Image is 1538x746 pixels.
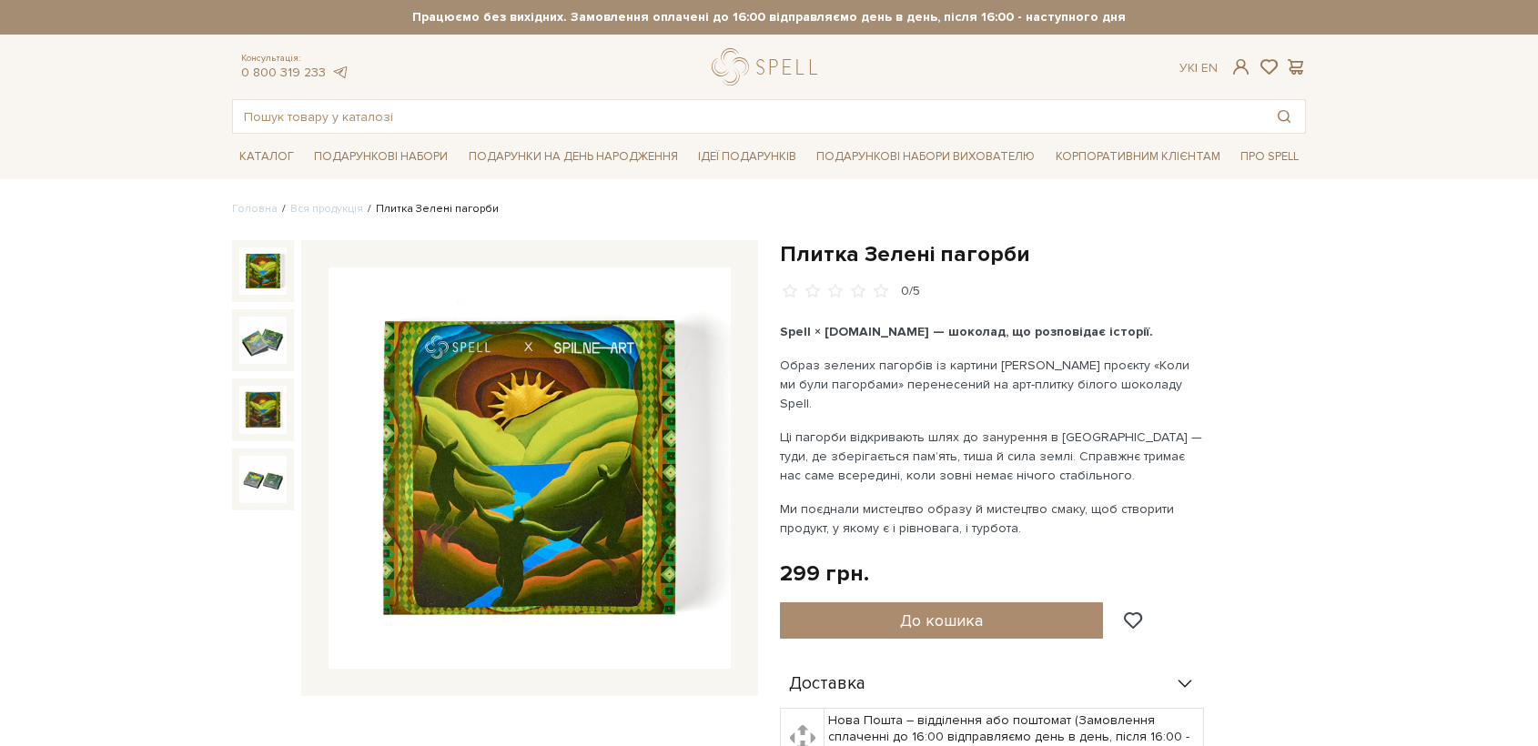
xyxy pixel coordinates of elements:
[1201,60,1218,76] a: En
[1179,60,1218,76] div: Ук
[780,356,1207,413] p: Образ зелених пагорбів із картини [PERSON_NAME] проєкту «Коли ми були пагорбами» перенесений на а...
[232,143,301,171] a: Каталог
[1233,143,1306,171] a: Про Spell
[239,317,287,364] img: Плитка Зелені пагорби
[233,100,1263,133] input: Пошук товару у каталозі
[239,456,287,503] img: Плитка Зелені пагорби
[780,602,1103,639] button: До кошика
[780,240,1306,268] h1: Плитка Зелені пагорби
[901,283,920,300] div: 0/5
[1195,60,1198,76] span: |
[239,247,287,295] img: Плитка Зелені пагорби
[691,143,804,171] a: Ідеї подарунків
[789,676,865,692] span: Доставка
[780,559,869,588] div: 299 грн.
[780,324,1153,339] b: Spell × [DOMAIN_NAME] — шоколад, що розповідає історії.
[329,267,731,670] img: Плитка Зелені пагорби
[232,9,1306,25] strong: Працюємо без вихідних. Замовлення оплачені до 16:00 відправляємо день в день, після 16:00 - насту...
[900,610,983,630] span: До кошика
[241,65,326,80] a: 0 800 319 233
[239,386,287,433] img: Плитка Зелені пагорби
[1048,141,1228,172] a: Корпоративним клієнтам
[232,202,278,216] a: Головна
[461,143,685,171] a: Подарунки на День народження
[780,428,1207,485] p: Ці пагорби відкривають шлях до занурення в [GEOGRAPHIC_DATA] — туди, де зберігається пам’ять, тиш...
[330,65,349,80] a: telegram
[1263,100,1305,133] button: Пошук товару у каталозі
[780,499,1207,538] p: Ми поєднали мистецтво образу й мистецтво смаку, щоб створити продукт, у якому є і рівновага, і ту...
[363,201,499,217] li: Плитка Зелені пагорби
[307,143,455,171] a: Подарункові набори
[712,48,825,86] a: logo
[241,53,349,65] span: Консультація:
[809,141,1042,172] a: Подарункові набори вихователю
[290,202,363,216] a: Вся продукція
